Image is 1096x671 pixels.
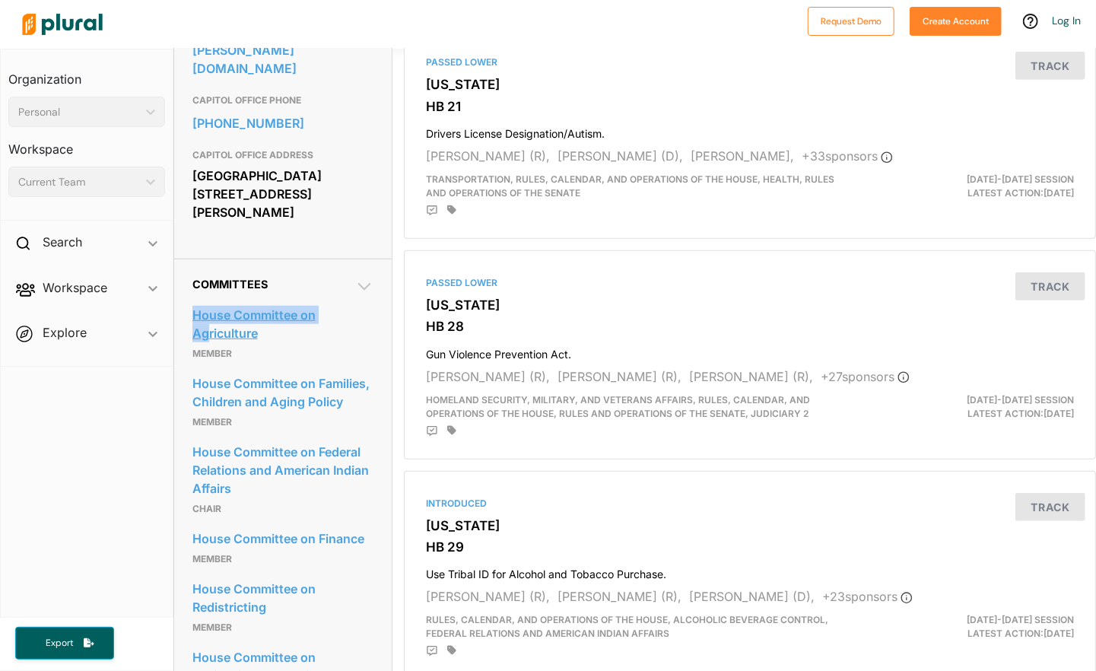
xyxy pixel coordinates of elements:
h3: Workspace [8,127,165,161]
span: Transportation, Rules, Calendar, and Operations of the House, Health, Rules and Operations of the... [426,173,834,199]
span: Rules, Calendar, and Operations of the House, Alcoholic Beverage Control, Federal Relations and A... [426,614,828,639]
p: Member [192,619,373,637]
a: House Committee on Agriculture [192,304,373,345]
span: [PERSON_NAME] (R), [558,369,681,384]
h2: Search [43,234,82,250]
h3: [US_STATE] [426,297,1074,313]
a: House Committee on Federal Relations and American Indian Affairs [192,440,373,500]
div: Add Position Statement [426,425,438,437]
p: Chair [192,500,373,518]
div: Latest Action: [DATE] [862,613,1085,641]
span: [PERSON_NAME] (R), [426,148,550,164]
div: Current Team [18,174,140,190]
h3: [US_STATE] [426,77,1074,92]
button: Export [15,627,114,660]
div: [GEOGRAPHIC_DATA] [STREET_ADDRESS][PERSON_NAME] [192,164,373,224]
span: [PERSON_NAME] (D), [689,589,815,604]
div: Passed Lower [426,276,1074,290]
h4: Drivers License Designation/Autism. [426,120,1074,141]
h3: Organization [8,57,165,91]
span: [PERSON_NAME] (D), [558,148,683,164]
span: + 27 sponsor s [821,369,910,384]
h3: HB 21 [426,99,1074,114]
button: Track [1015,52,1085,80]
span: [PERSON_NAME] (R), [426,369,550,384]
a: House Committee on Finance [192,527,373,550]
a: House Committee on Redistricting [192,577,373,619]
a: [PHONE_NUMBER] [192,112,373,135]
h3: CAPITOL OFFICE ADDRESS [192,146,373,164]
button: Track [1015,493,1085,521]
a: House Committee on Families, Children and Aging Policy [192,372,373,413]
a: Request Demo [808,12,894,28]
div: Passed Lower [426,56,1074,69]
h3: CAPITOL OFFICE PHONE [192,91,373,110]
span: + 23 sponsor s [822,589,913,604]
p: Member [192,550,373,568]
div: Add Position Statement [426,205,438,217]
div: Add tags [447,645,456,656]
span: Committees [192,278,268,291]
span: Homeland Security, Military, and Veterans Affairs, Rules, Calendar, and Operations of the House, ... [426,394,810,419]
div: Add tags [447,205,456,215]
p: Member [192,345,373,363]
h3: HB 28 [426,319,1074,334]
div: Add tags [447,425,456,436]
button: Create Account [910,7,1002,36]
div: Add Position Statement [426,645,438,657]
span: [PERSON_NAME] (R), [558,589,681,604]
p: Member [192,413,373,431]
h4: Gun Violence Prevention Act. [426,341,1074,361]
span: [DATE]-[DATE] Session [967,394,1074,405]
button: Track [1015,272,1085,301]
span: [DATE]-[DATE] Session [967,614,1074,625]
span: + 33 sponsor s [802,148,893,164]
div: Latest Action: [DATE] [862,173,1085,200]
span: Export [35,637,84,650]
a: Log In [1052,14,1081,27]
h3: HB 29 [426,539,1074,555]
a: Create Account [910,12,1002,28]
span: [DATE]-[DATE] Session [967,173,1074,185]
div: Personal [18,104,140,120]
span: [PERSON_NAME] (R), [426,589,550,604]
h3: [US_STATE] [426,518,1074,533]
h4: Use Tribal ID for Alcohol and Tobacco Purchase. [426,561,1074,581]
button: Request Demo [808,7,894,36]
span: [PERSON_NAME] (R), [689,369,813,384]
span: [PERSON_NAME], [691,148,794,164]
div: Introduced [426,497,1074,510]
div: Latest Action: [DATE] [862,393,1085,421]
